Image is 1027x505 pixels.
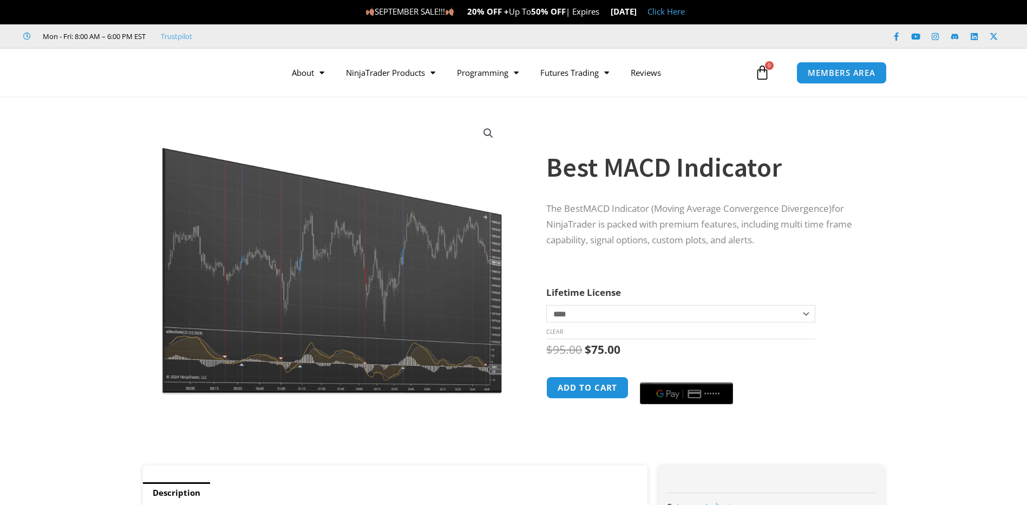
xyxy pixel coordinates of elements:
[611,6,637,17] strong: [DATE]
[467,6,509,17] strong: 20% OFF +
[281,60,752,85] nav: Menu
[446,60,529,85] a: Programming
[600,8,608,16] img: ⌛
[796,62,887,84] a: MEMBERS AREA
[765,61,774,70] span: 0
[638,375,735,376] iframe: Secure payment input frame
[738,57,786,88] a: 0
[126,53,242,92] img: LogoAI | Affordable Indicators – NinjaTrader
[281,60,335,85] a: About
[583,202,832,215] span: MACD Indicator (Moving Average Convergence Divergence)
[546,202,852,246] span: for NinjaTrader is packed with premium features, including multi time frame capability, signal op...
[143,482,210,503] a: Description
[546,202,583,215] span: The Best
[585,342,591,357] span: $
[704,390,721,398] text: ••••••
[365,6,611,17] span: SEPTEMBER SALE!!! Up To | Expires
[529,60,620,85] a: Futures Trading
[531,6,566,17] strong: 50% OFF
[585,342,620,357] bdi: 75.00
[335,60,446,85] a: NinjaTrader Products
[640,383,733,404] button: Buy with GPay
[647,6,685,17] a: Click Here
[546,377,629,399] button: Add to cart
[479,124,498,143] a: View full-screen image gallery
[158,115,506,395] img: Best MACD
[808,69,875,77] span: MEMBERS AREA
[40,30,146,43] span: Mon - Fri: 8:00 AM – 6:00 PM EST
[620,60,672,85] a: Reviews
[546,342,582,357] bdi: 95.00
[366,8,374,16] img: 🍂
[546,328,563,335] a: Clear options
[546,286,621,299] label: Lifetime License
[161,30,192,43] a: Trustpilot
[546,148,862,186] h1: Best MACD Indicator
[446,8,454,16] img: 🍂
[546,342,553,357] span: $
